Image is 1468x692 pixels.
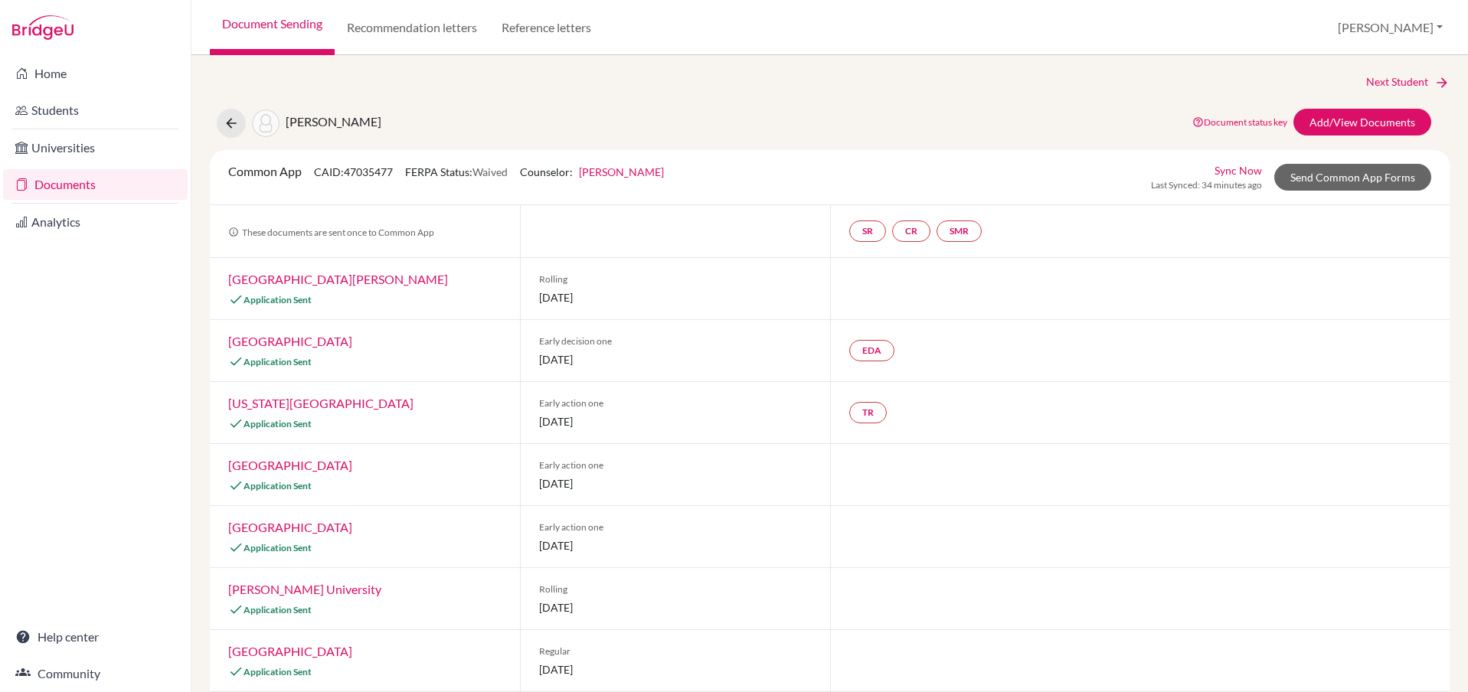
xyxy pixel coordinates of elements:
[539,599,812,615] span: [DATE]
[539,273,812,286] span: Rolling
[244,356,312,367] span: Application Sent
[228,334,352,348] a: [GEOGRAPHIC_DATA]
[228,227,434,238] span: These documents are sent once to Common App
[228,272,448,286] a: [GEOGRAPHIC_DATA][PERSON_NAME]
[849,402,887,423] a: TR
[244,604,312,615] span: Application Sent
[3,58,188,89] a: Home
[849,340,894,361] a: EDA
[579,165,664,178] a: [PERSON_NAME]
[244,418,312,429] span: Application Sent
[244,666,312,677] span: Application Sent
[228,520,352,534] a: [GEOGRAPHIC_DATA]
[228,582,381,596] a: [PERSON_NAME] University
[539,537,812,553] span: [DATE]
[849,220,886,242] a: SR
[3,622,188,652] a: Help center
[228,396,414,410] a: [US_STATE][GEOGRAPHIC_DATA]
[244,294,312,305] span: Application Sent
[405,165,508,178] span: FERPA Status:
[1274,164,1431,191] a: Send Common App Forms
[228,644,352,658] a: [GEOGRAPHIC_DATA]
[1293,109,1431,135] a: Add/View Documents
[1215,162,1262,178] a: Sync Now
[1331,13,1450,42] button: [PERSON_NAME]
[539,397,812,410] span: Early action one
[3,169,188,200] a: Documents
[539,645,812,658] span: Regular
[539,351,812,367] span: [DATE]
[12,15,74,40] img: Bridge-U
[244,542,312,553] span: Application Sent
[539,413,812,429] span: [DATE]
[1151,178,1262,192] span: Last Synced: 34 minutes ago
[892,220,930,242] a: CR
[3,658,188,689] a: Community
[539,661,812,677] span: [DATE]
[539,475,812,491] span: [DATE]
[3,132,188,163] a: Universities
[539,335,812,348] span: Early decision one
[286,114,381,129] span: [PERSON_NAME]
[314,165,393,178] span: CAID: 47035477
[3,207,188,237] a: Analytics
[539,521,812,534] span: Early action one
[1192,116,1287,128] a: Document status key
[228,164,302,178] span: Common App
[539,583,812,596] span: Rolling
[539,289,812,305] span: [DATE]
[1366,73,1450,90] a: Next Student
[937,220,982,242] a: SMR
[520,165,664,178] span: Counselor:
[244,480,312,491] span: Application Sent
[472,165,508,178] span: Waived
[3,95,188,126] a: Students
[228,458,352,472] a: [GEOGRAPHIC_DATA]
[539,459,812,472] span: Early action one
